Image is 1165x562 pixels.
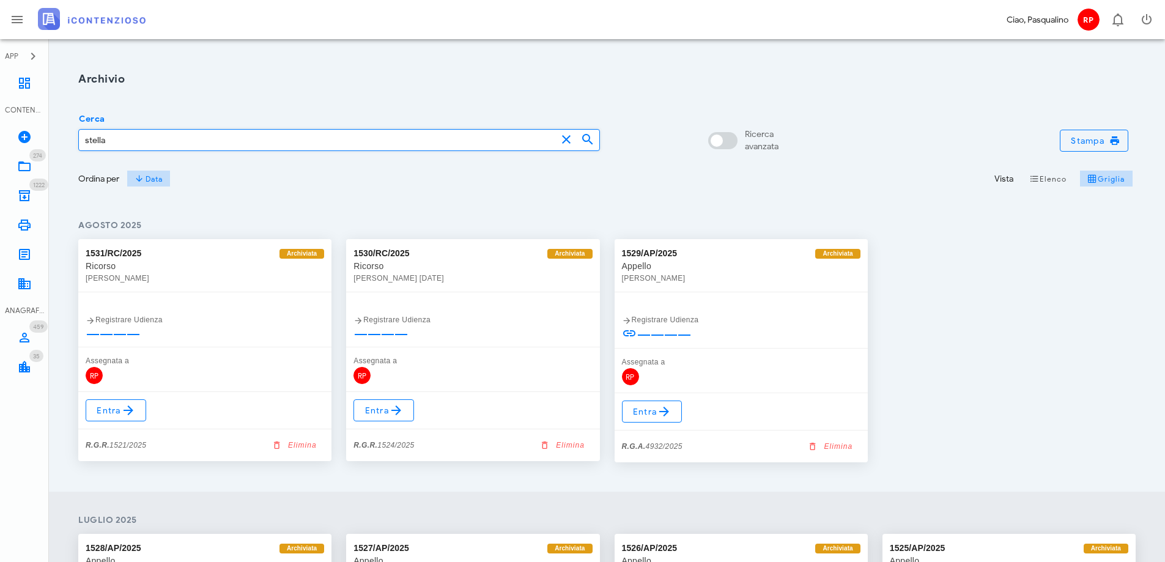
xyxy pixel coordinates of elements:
[1073,5,1103,34] button: RP
[86,439,146,451] div: 1521/2025
[29,350,43,362] span: Distintivo
[555,249,585,259] span: Archiviata
[353,355,592,367] div: Assegnata a
[33,352,40,360] span: 35
[802,438,860,455] button: Elimina
[5,305,44,316] div: ANAGRAFICA
[78,219,1136,232] h4: agosto 2025
[78,172,119,185] div: Ordina per
[86,399,146,421] a: Entra
[1021,170,1074,187] button: Elenco
[274,440,317,451] span: Elimina
[622,356,860,368] div: Assegnata a
[353,441,377,449] strong: R.G.R.
[86,260,324,272] div: Ricorso
[287,544,317,553] span: Archiviata
[33,152,42,160] span: 274
[1091,544,1121,553] span: Archiviata
[622,442,646,451] strong: R.G.A.
[353,246,410,260] div: 1530/RC/2025
[353,367,371,384] span: RP
[96,403,136,418] span: Entra
[823,544,852,553] span: Archiviata
[622,260,860,272] div: Appello
[622,401,682,423] a: Entra
[86,541,141,555] div: 1528/AP/2025
[38,8,146,30] img: logo-text-2x.png
[33,323,44,331] span: 459
[33,181,45,189] span: 1222
[1060,130,1128,152] button: Stampa
[632,404,672,419] span: Entra
[86,355,324,367] div: Assegnata a
[555,544,585,553] span: Archiviata
[622,440,682,453] div: 4932/2025
[622,541,678,555] div: 1526/AP/2025
[127,170,171,187] button: Data
[353,314,592,326] div: Registrare Udienza
[1007,13,1068,26] div: Ciao, Pasqualino
[823,249,852,259] span: Archiviata
[542,440,585,451] span: Elimina
[5,105,44,116] div: CONTENZIOSO
[1078,9,1100,31] span: RP
[622,368,639,385] span: RP
[534,437,593,454] button: Elimina
[559,132,574,147] button: clear icon
[1103,5,1132,34] button: Distintivo
[29,149,46,161] span: Distintivo
[29,179,48,191] span: Distintivo
[135,174,162,183] span: Data
[86,367,103,384] span: RP
[622,314,860,326] div: Registrare Udienza
[86,314,324,326] div: Registrare Udienza
[994,172,1013,185] div: Vista
[1070,135,1118,146] span: Stampa
[29,320,48,333] span: Distintivo
[622,246,678,260] div: 1529/AP/2025
[86,272,324,284] div: [PERSON_NAME]
[353,399,414,421] a: Entra
[890,541,945,555] div: 1525/AP/2025
[86,441,109,449] strong: R.G.R.
[810,441,852,452] span: Elimina
[622,272,860,284] div: [PERSON_NAME]
[1029,174,1067,183] span: Elenco
[287,249,317,259] span: Archiviata
[353,272,592,284] div: [PERSON_NAME] [DATE]
[364,403,404,418] span: Entra
[1087,174,1125,183] span: Griglia
[1080,170,1133,187] button: Griglia
[75,113,105,125] label: Cerca
[86,246,142,260] div: 1531/RC/2025
[745,128,779,153] div: Ricerca avanzata
[78,514,1136,527] h4: luglio 2025
[353,541,409,555] div: 1527/AP/2025
[266,437,324,454] button: Elimina
[78,71,1136,87] h1: Archivio
[353,439,414,451] div: 1524/2025
[79,130,557,150] input: Cerca
[353,260,592,272] div: Ricorso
